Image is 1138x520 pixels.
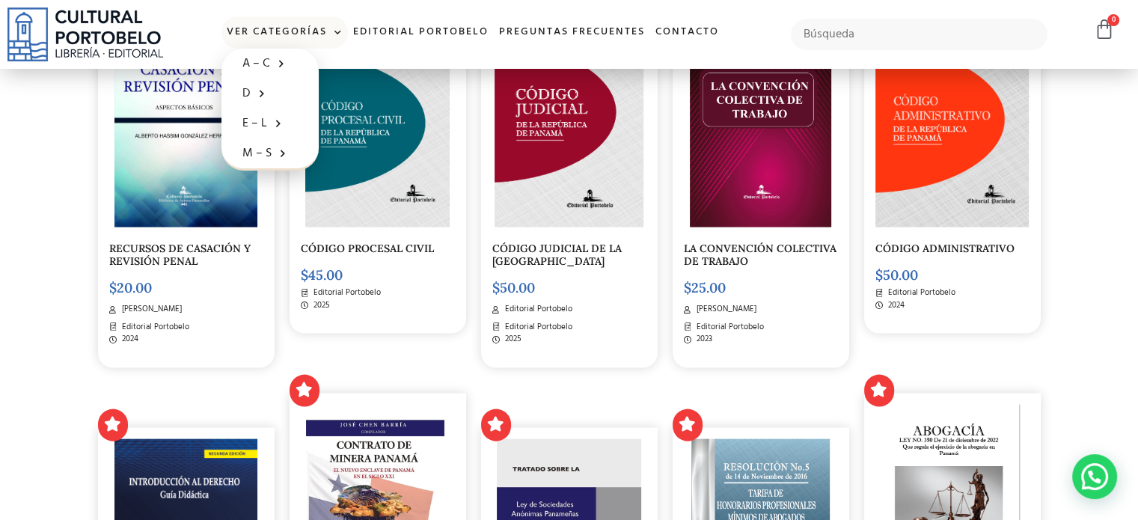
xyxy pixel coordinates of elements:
[348,16,494,49] a: Editorial Portobelo
[693,303,756,316] span: [PERSON_NAME]
[494,16,650,49] a: Preguntas frecuentes
[693,321,764,334] span: Editorial Portobelo
[221,16,348,49] a: Ver Categorías
[501,303,572,316] span: Editorial Portobelo
[684,279,726,296] bdi: 25.00
[884,299,905,312] span: 2024
[650,16,724,49] a: Contacto
[495,19,643,227] img: CODIGO-JUDICIAL
[114,19,257,227] img: portada casacion- alberto gonzalez-01
[501,321,572,334] span: Editorial Portobelo
[305,19,450,227] img: CODIGO 00 PORTADA PROCESAL CIVIL _Mesa de trabajo 1
[301,266,343,284] bdi: 45.00
[875,266,883,284] span: $
[118,303,182,316] span: [PERSON_NAME]
[791,19,1047,50] input: Búsqueda
[693,333,712,346] span: 2023
[221,138,319,168] a: M – S
[492,279,535,296] bdi: 50.00
[684,279,691,296] span: $
[118,321,189,334] span: Editorial Portobelo
[875,242,1015,255] a: CÓDIGO ADMINISTRATIVO
[492,242,622,268] a: CÓDIGO JUDICIAL DE LA [GEOGRAPHIC_DATA]
[501,333,521,346] span: 2025
[1094,19,1115,40] a: 0
[118,333,138,346] span: 2024
[301,242,434,255] a: CÓDIGO PROCESAL CIVIL
[875,266,918,284] bdi: 50.00
[221,79,319,108] a: D
[310,287,381,299] span: Editorial Portobelo
[310,299,330,312] span: 2025
[875,19,1029,227] img: CODIGO 05 PORTADA ADMINISTRATIVO _Mesa de trabajo 1-01
[221,49,319,171] ul: Ver Categorías
[109,242,251,268] a: RECURSOS DE CASACIÓN Y REVISIÓN PENAL
[690,19,832,227] img: portada convencion colectiva-03
[884,287,955,299] span: Editorial Portobelo
[221,49,319,79] a: A – C
[684,242,836,268] a: LA CONVENCIÓN COLECTIVA DE TRABAJO
[221,108,319,138] a: E – L
[109,279,117,296] span: $
[301,266,308,284] span: $
[1072,454,1117,499] div: WhatsApp contact
[492,279,500,296] span: $
[1107,14,1119,26] span: 0
[109,279,152,296] bdi: 20.00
